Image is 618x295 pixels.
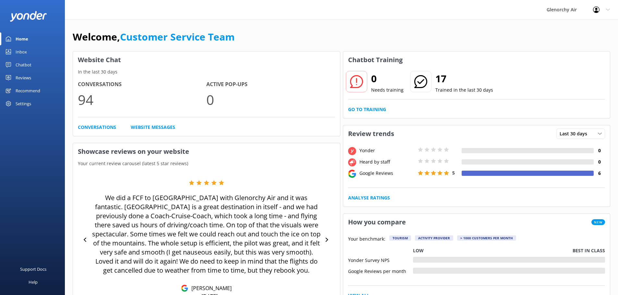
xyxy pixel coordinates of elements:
div: Google Reviews per month [348,268,413,274]
p: Best in class [573,247,605,254]
a: Analyse Ratings [348,194,390,201]
p: Your benchmark: [348,235,385,243]
div: Help [29,276,38,289]
img: yonder-white-logo.png [10,11,47,22]
h2: 0 [371,71,404,86]
h3: Review trends [343,125,399,142]
span: New [591,219,605,225]
div: Recommend [16,84,40,97]
div: Support Docs [20,263,46,276]
div: Activity Provider [415,235,453,241]
div: Tourism [389,235,411,241]
span: Last 30 days [560,130,591,137]
p: In the last 30 days [73,68,340,75]
div: Google Reviews [358,170,416,177]
h3: Website Chat [73,51,340,68]
h4: Active Pop-ups [206,80,335,89]
p: Low [413,247,424,254]
div: Heard by staff [358,158,416,165]
h3: Chatbot Training [343,51,407,68]
p: 94 [78,89,206,110]
h3: How you compare [343,214,411,231]
p: We did a FCF to [GEOGRAPHIC_DATA] with Glenorchy Air and it was fantastic. [GEOGRAPHIC_DATA] is a... [91,193,322,275]
div: Settings [16,97,31,110]
div: Home [16,32,28,45]
h4: Conversations [78,80,206,89]
div: Yonder Survey NPS [348,257,413,263]
div: Chatbot [16,58,31,71]
a: Customer Service Team [120,30,235,43]
div: > 1000 customers per month [457,235,516,241]
div: Inbox [16,45,27,58]
div: Reviews [16,71,31,84]
a: Conversations [78,124,116,131]
img: Google Reviews [181,285,188,292]
h4: 0 [594,147,605,154]
a: Website Messages [131,124,175,131]
h1: Welcome, [73,29,235,45]
h4: 6 [594,170,605,177]
h2: 17 [435,71,493,86]
p: Your current review carousel (latest 5 star reviews) [73,160,340,167]
p: 0 [206,89,335,110]
p: [PERSON_NAME] [188,285,232,292]
a: Go to Training [348,106,386,113]
span: 5 [452,170,455,176]
div: Yonder [358,147,416,154]
p: Trained in the last 30 days [435,86,493,94]
p: Needs training [371,86,404,94]
h4: 0 [594,158,605,165]
h3: Showcase reviews on your website [73,143,340,160]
